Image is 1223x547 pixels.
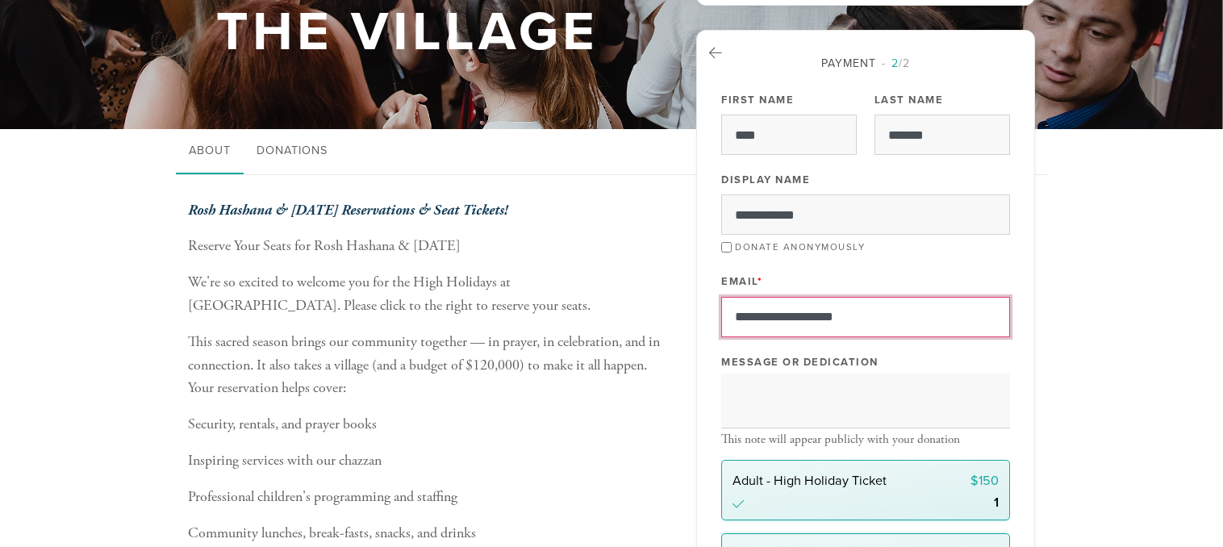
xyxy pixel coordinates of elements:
span: 2 [891,56,899,70]
a: About [176,129,244,174]
label: Email [721,274,762,289]
p: This sacred season brings our community together — in prayer, in celebration, and in connection. ... [188,331,672,400]
div: 1 [994,496,999,509]
label: Last Name [874,93,944,107]
label: First Name [721,93,794,107]
p: Security, rentals, and prayer books [188,413,672,436]
label: Display Name [721,173,810,187]
span: /2 [882,56,910,70]
label: Donate Anonymously [735,241,865,253]
b: Rosh Hashana & [DATE] Reservations & Seat Tickets! [188,201,507,219]
span: This field is required. [758,275,763,288]
label: Message or dedication [721,355,879,370]
a: Donations [244,129,340,174]
p: Community lunches, break-fasts, snacks, and drinks [188,522,672,545]
p: Professional children's programming and staffing [188,486,672,509]
span: Adult - High Holiday Ticket [733,473,887,489]
p: Reserve Your Seats for Rosh Hashana & [DATE] [188,235,672,258]
span: $ [970,473,979,489]
p: Inspiring services with our chazzan [188,449,672,473]
div: Payment [721,55,1010,72]
div: This note will appear publicly with your donation [721,432,1010,447]
span: 150 [979,473,999,489]
p: We're so excited to welcome you for the High Holidays at [GEOGRAPHIC_DATA]. Please click to the r... [188,271,672,318]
